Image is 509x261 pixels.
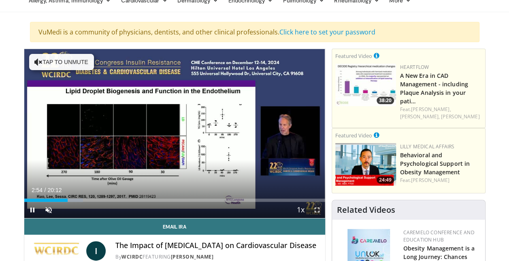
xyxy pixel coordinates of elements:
[400,72,468,105] a: A New Era in CAD Management - including Plaque Analysis in your pati…
[411,177,449,184] a: [PERSON_NAME]
[377,97,394,104] span: 38:20
[293,202,309,218] button: Playback Rate
[279,28,375,36] a: Click here to set your password
[309,202,325,218] button: Fullscreen
[335,64,396,106] a: 38:20
[32,187,43,193] span: 2:54
[441,113,479,120] a: [PERSON_NAME]
[24,199,325,202] div: Progress Bar
[335,143,396,186] img: ba3304f6-7838-4e41-9c0f-2e31ebde6754.png.150x105_q85_crop-smart_upscale.png
[31,241,83,261] img: WCIRDC
[171,253,214,260] a: [PERSON_NAME]
[121,253,143,260] a: WCIRDC
[24,202,40,218] button: Pause
[86,241,106,261] a: I
[411,106,451,113] a: [PERSON_NAME],
[400,151,470,176] a: Behavioral and Psychological Support in Obesity Management
[40,202,57,218] button: Unmute
[115,241,318,250] h4: The Impact of [MEDICAL_DATA] on Cardiovascular Disease
[24,218,325,235] a: Email Ira
[400,113,440,120] a: [PERSON_NAME],
[24,49,325,218] video-js: Video Player
[29,54,94,70] button: Tap to unmute
[400,64,429,71] a: Heartflow
[377,176,394,184] span: 24:49
[335,52,372,60] small: Featured Video
[335,64,396,106] img: 738d0e2d-290f-4d89-8861-908fb8b721dc.150x105_q85_crop-smart_upscale.jpg
[403,229,475,243] a: CaReMeLO Conference and Education Hub
[400,177,482,184] div: Feat.
[30,22,479,42] div: VuMedi is a community of physicians, dentists, and other clinical professionals.
[335,132,372,139] small: Featured Video
[400,106,482,120] div: Feat.
[45,187,46,193] span: /
[335,143,396,186] a: 24:49
[47,187,62,193] span: 20:12
[115,253,318,261] div: By FEATURING
[400,143,455,150] a: Lilly Medical Affairs
[337,205,395,215] h4: Related Videos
